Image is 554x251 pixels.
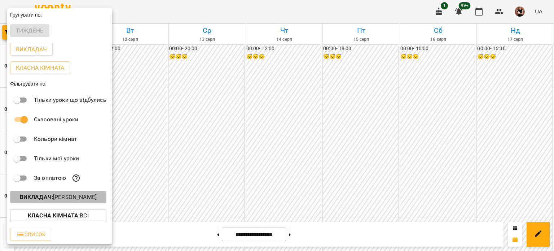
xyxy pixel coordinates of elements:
[34,96,106,104] p: Тільки уроки що відбулись
[28,212,80,219] b: Класна кімната :
[10,228,51,241] button: Список
[28,211,89,220] p: Всі
[16,45,47,54] p: Викладач
[20,194,53,200] b: Викладач :
[7,8,112,21] div: Групувати по:
[20,193,97,202] p: [PERSON_NAME]
[16,64,64,72] p: Класна кімната
[34,135,77,143] p: Кольори кімнат
[34,174,66,182] p: За оплатою
[10,61,70,74] button: Класна кімната
[34,154,79,163] p: Тільки мої уроки
[10,191,106,204] button: Викладач:[PERSON_NAME]
[16,230,45,239] span: Список
[7,77,112,90] div: Фільтрувати по:
[10,209,106,222] button: Класна кімната:Всі
[10,43,53,56] button: Викладач
[34,115,78,124] p: Скасовані уроки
